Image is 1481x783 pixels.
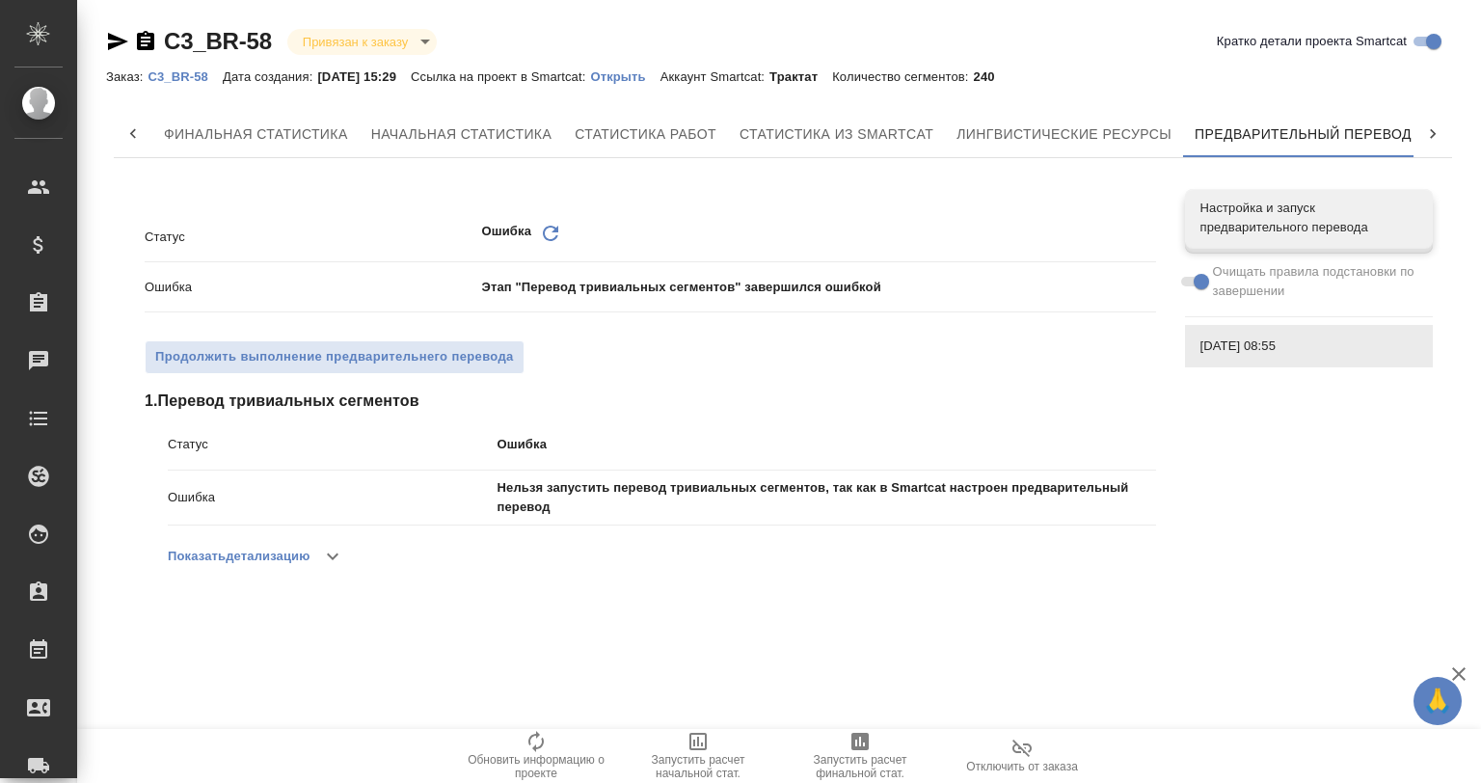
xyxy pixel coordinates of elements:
[1185,189,1433,247] div: Настройка и запуск предварительного перевода
[575,122,716,147] span: Статистика работ
[769,69,832,84] p: Трактат
[832,69,973,84] p: Количество сегментов:
[482,222,532,252] p: Ошибка
[168,488,498,507] p: Ошибка
[498,478,1156,517] p: Нельзя запустить перевод тривиальных сегментов, так как в Smartcat настроен предварительный перевод
[106,30,129,53] button: Скопировать ссылку для ЯМессенджера
[411,69,590,84] p: Ссылка на проект в Smartcat:
[1195,122,1412,147] span: Предварительный перевод
[287,29,437,55] div: Привязан к заказу
[145,390,1156,413] span: 1 . Перевод тривиальных сегментов
[168,533,310,580] button: Показатьдетализацию
[1200,199,1417,237] span: Настройка и запуск предварительного перевода
[1200,337,1417,356] span: [DATE] 08:55
[482,278,1156,297] p: Этап "Перевод тривиальных сегментов" завершился ошибкой
[660,69,769,84] p: Аккаунт Smartcat:
[148,69,223,84] p: C3_BR-58
[1217,32,1407,51] span: Кратко детали проекта Smartcat
[145,340,525,374] button: Продолжить выполнение предварительнего перевода
[956,122,1171,147] span: Лингвистические ресурсы
[155,346,514,368] span: Продолжить выполнение предварительнего перевода
[145,228,482,247] p: Статус
[1421,681,1454,721] span: 🙏
[164,28,272,54] a: C3_BR-58
[164,122,348,147] span: Финальная статистика
[1185,325,1433,367] div: [DATE] 08:55
[498,435,1156,454] p: Ошибка
[590,67,660,84] a: Открыть
[371,122,552,147] span: Начальная статистика
[297,34,414,50] button: Привязан к заказу
[1414,677,1462,725] button: 🙏
[148,67,223,84] a: C3_BR-58
[134,30,157,53] button: Скопировать ссылку
[740,122,933,147] span: Статистика из Smartcat
[168,435,498,454] p: Статус
[974,69,1010,84] p: 240
[1213,262,1418,301] span: Очищать правила подстановки по завершении
[317,69,411,84] p: [DATE] 15:29
[223,69,317,84] p: Дата создания:
[145,278,482,297] p: Ошибка
[106,69,148,84] p: Заказ:
[590,69,660,84] p: Открыть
